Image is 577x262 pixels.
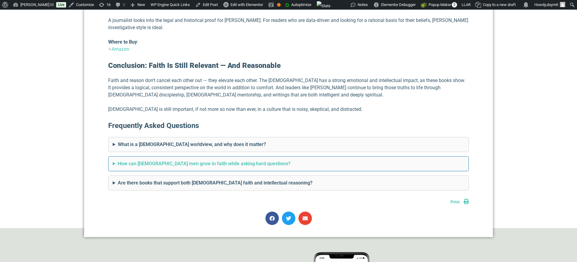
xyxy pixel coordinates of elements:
span: Print [450,200,460,204]
a: Amazon [111,46,129,52]
div: OK [277,3,281,7]
h2: Frequently Asked Questions [108,120,469,131]
div: Share on twitter [282,212,295,225]
a: Live [56,2,66,8]
span: 2 [452,2,457,8]
img: Views over 48 hours. Click for more Jetpack Stats. [317,1,331,11]
a: Print [450,200,469,204]
p: [DEMOGRAPHIC_DATA] is still important, if not more so now than ever, in a culture that is noisy, ... [108,106,469,113]
p: Faith and reason don’t cancel each other out — they elevate each other. The [DEMOGRAPHIC_DATA] ha... [108,77,469,99]
summary: What is a [DEMOGRAPHIC_DATA] worldview, and why does it matter? [113,141,464,148]
div: Share on email [298,212,312,225]
span: daymit [547,2,558,7]
summary: Are there books that support both [DEMOGRAPHIC_DATA] faith and intellectual reasoning? [113,179,464,187]
strong: Where to Buy [108,39,137,45]
span: Edit with Elementor [230,2,263,7]
b: Conclusion: Faith Is Still Relevant — And Reasonable [108,61,281,70]
div: Share on facebook [265,212,279,225]
p: A journalist looks into the legal and historical proof for [PERSON_NAME]. For readers who are dat... [108,17,469,31]
p: : – [108,38,469,53]
summary: How can [DEMOGRAPHIC_DATA] men grow in faith while asking hard questions? [113,160,464,167]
